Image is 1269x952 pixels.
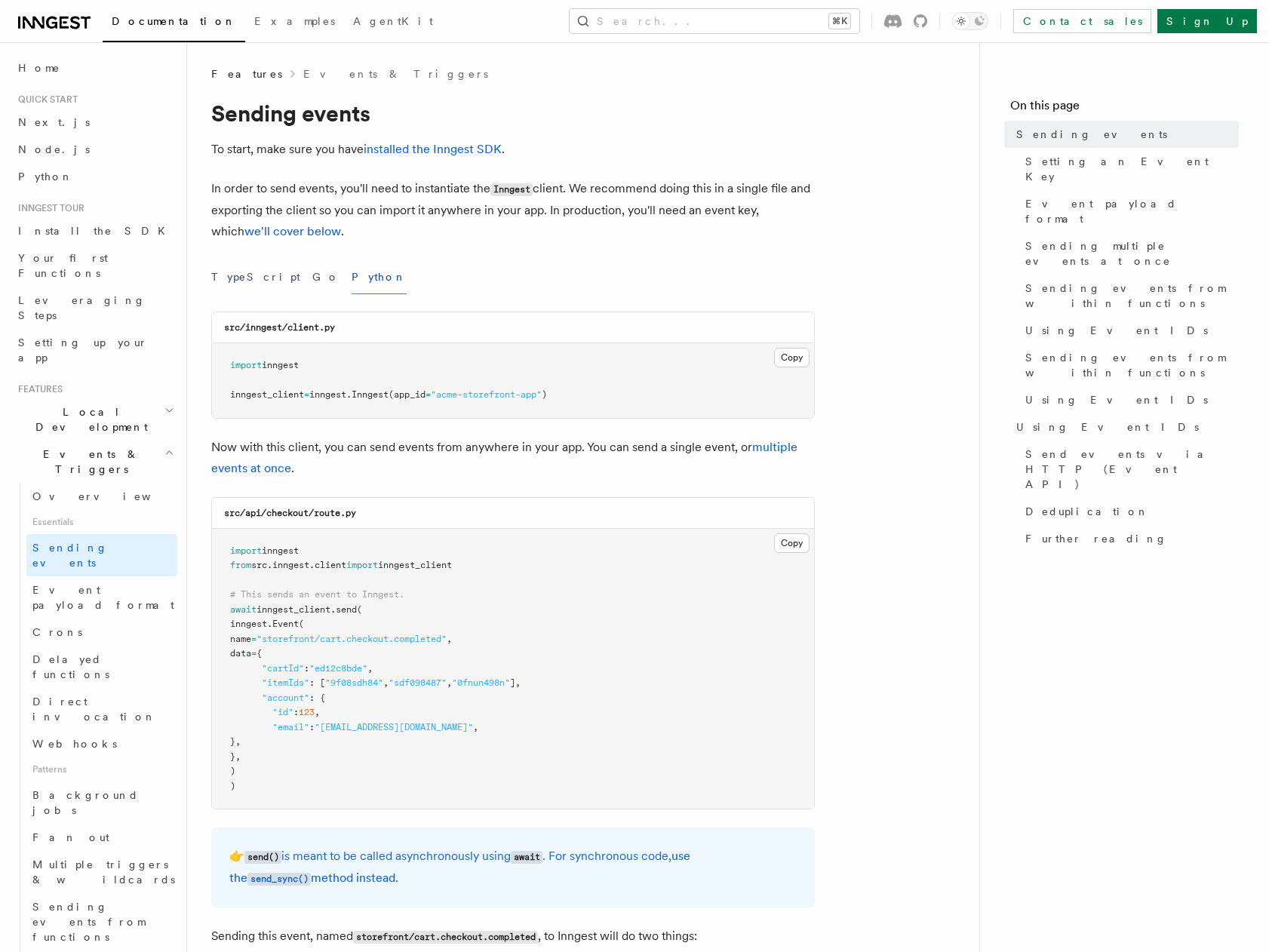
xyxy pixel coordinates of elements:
a: installed the Inngest SDK [364,142,502,156]
span: Direct invocation [32,696,156,723]
span: ) [542,389,547,400]
a: Send events via HTTP (Event API) [1019,441,1239,498]
span: "9f08sdh84" [325,677,383,688]
a: Setting up your app [12,329,177,371]
code: Inngest [490,183,533,196]
span: Using Event IDs [1016,419,1199,435]
a: Direct invocation [26,688,177,730]
span: inngest [272,560,309,570]
span: . [346,389,352,400]
span: Inngest tour [12,202,84,214]
span: Node.js [18,143,90,155]
span: "ed12c8bde" [309,663,367,674]
span: . [309,560,315,570]
a: we'll cover below [244,224,341,238]
span: "account" [262,693,309,703]
a: Install the SDK [12,217,177,244]
span: Webhooks [32,738,117,750]
button: Python [352,260,407,294]
h1: Sending events [211,100,815,127]
button: TypeScript [211,260,300,294]
span: Sending multiple events at once [1025,238,1239,269]
a: Events & Triggers [303,66,488,81]
a: Event payload format [1019,190,1239,232]
a: Examples [245,5,344,41]
span: inngest_client [230,389,304,400]
button: Local Development [12,398,177,441]
code: send_sync() [247,873,311,886]
button: Copy [774,348,810,367]
a: Webhooks [26,730,177,757]
span: AgentKit [353,15,433,27]
code: await [511,851,542,864]
span: client [315,560,346,570]
span: Background jobs [32,789,139,816]
span: Features [211,66,282,81]
span: import [346,560,378,570]
span: : [293,707,299,717]
span: , [315,707,320,717]
span: Using Event IDs [1025,323,1208,338]
p: In order to send events, you'll need to instantiate the client. We recommend doing this in a sing... [211,178,815,242]
span: import [230,545,262,556]
button: Events & Triggers [12,441,177,483]
p: 👉 is meant to be called asynchronously using . For synchronous code, . [229,846,797,889]
span: , [447,634,452,644]
a: Leveraging Steps [12,287,177,329]
a: Your first Functions [12,244,177,287]
span: = [426,389,431,400]
span: Next.js [18,116,90,128]
span: Crons [32,626,82,638]
span: Install the SDK [18,225,174,237]
a: Overview [26,483,177,510]
button: Search...⌘K [570,9,859,33]
span: : [309,722,315,732]
span: 123 [299,707,315,717]
span: ) [230,781,235,791]
button: Toggle dark mode [952,12,988,30]
a: Event payload format [26,576,177,619]
span: data [230,648,251,659]
span: Sending events [32,542,108,569]
a: Fan out [26,824,177,851]
span: . [330,604,336,615]
button: Go [312,260,340,294]
span: Documentation [112,15,236,27]
span: Setting an Event Key [1025,154,1239,184]
a: Python [12,163,177,190]
span: "0fnun498n" [452,677,510,688]
span: "storefront/cart.checkout.completed" [257,634,447,644]
code: send() [244,851,281,864]
span: from [230,560,251,570]
span: : [304,663,309,674]
span: "itemIds" [262,677,309,688]
span: , [383,677,389,688]
span: . [267,560,272,570]
span: send [336,604,357,615]
a: Delayed functions [26,646,177,688]
span: Examples [254,15,335,27]
a: Contact sales [1013,9,1151,33]
a: Sending events [26,534,177,576]
a: Using Event IDs [1010,413,1239,441]
a: Sending events from within functions [1019,344,1239,386]
span: Leveraging Steps [18,294,146,321]
span: }, [230,736,241,747]
span: Event [272,619,299,629]
h4: On this page [1010,97,1239,121]
span: = [251,634,257,644]
a: Crons [26,619,177,646]
span: Events & Triggers [12,447,164,477]
span: Sending events [1016,127,1167,142]
span: }, [230,751,241,762]
span: , [473,722,478,732]
span: (app_id [389,389,426,400]
p: To start, make sure you have . [211,139,815,160]
a: Sign Up [1157,9,1257,33]
span: ( [299,619,304,629]
span: inngest [262,360,299,370]
a: Background jobs [26,782,177,824]
span: ( [357,604,362,615]
span: name [230,634,251,644]
span: Send events via HTTP (Event API) [1025,447,1239,492]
